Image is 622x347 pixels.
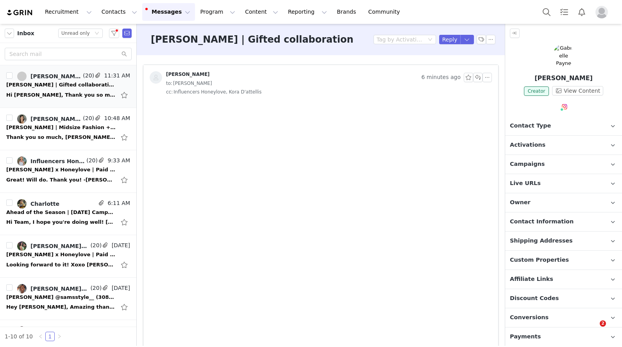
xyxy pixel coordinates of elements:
[556,3,573,21] a: Tasks
[510,198,531,207] span: Owner
[85,156,98,165] span: (20)
[6,261,116,269] div: Looking forward to it! Xoxo Megan Carter TikTok @piggybankdiaries Instagram @piggybankdiaries On ...
[6,209,116,216] div: Ahead of the Season | Halloween Campaigns & Content Opportunities
[538,3,555,21] button: Search
[38,334,43,339] i: icon: left
[573,3,590,21] button: Notifications
[510,275,553,284] span: Affiliate Links
[364,3,408,21] a: Community
[150,71,162,84] img: placeholder-contacts.jpeg
[421,73,461,82] span: 6 minutes ago
[561,104,568,110] img: instagram.svg
[510,141,545,149] span: Activations
[17,199,59,209] a: Charlotte
[6,124,116,131] div: Erica Suckow | Midsize Fashion + Modern x Honeylove | Paid Partnership Opportunity
[553,44,574,67] img: Gabrielle Payne
[17,199,27,209] img: b239711f-d0b9-481e-825b-9331ff5f8ae2.jpg
[6,293,116,301] div: Sam Jackson @samsstyle__ (308K+)
[81,72,94,80] span: (20)
[122,29,132,38] span: Send Email
[510,218,574,226] span: Contact Information
[6,303,116,311] div: Hey Adrian, Amazing thank you for this ☺️ Do let me know if you're working on any new campaigns a...
[17,241,27,251] img: d13853b8-4653-458b-9e30-7ce3b250c92a.jpg
[377,36,423,43] div: Tag by Activation
[505,74,622,83] p: [PERSON_NAME]
[17,114,27,124] img: a07419b0-889f-4cc2-9a7d-c36e122220fb.jpg
[89,284,102,292] span: (20)
[30,243,89,249] div: [PERSON_NAME], Influencers [PERSON_NAME], [PERSON_NAME]
[5,332,33,341] li: 1-10 of 10
[166,88,173,96] span: cc:
[151,32,354,47] h3: [PERSON_NAME] | Gifted collaboration
[510,333,541,341] span: Payments
[5,48,132,60] input: Search mail
[30,158,85,164] div: Influencers Honeylove, [PERSON_NAME]
[6,176,116,184] div: Great! Will do. Thank you! -Brandi Sent from my iPhone On Sep 30, 2025, at 10:29 AM, Influencers ...
[45,332,55,341] li: 1
[283,3,332,21] button: Reporting
[150,71,210,84] a: [PERSON_NAME]
[240,3,283,21] button: Content
[97,3,142,21] button: Contacts
[89,241,102,250] span: (20)
[40,3,97,21] button: Recruitment
[17,284,27,293] img: 727425af-114f-42a0-b024-70b1cc5b4503--s.jpg
[524,86,549,96] span: Creator
[166,88,261,96] span: Influencers Honeylove, Kora D'attellis
[510,313,549,322] span: Conversions
[6,166,116,174] div: Brandi x Honeylove | Paid Partnership Opportunity
[6,91,116,99] div: Hi Adrian, Thank you so much for sending the discount code over! Gabrielle will share on stories....
[55,332,64,341] li: Next Page
[30,286,89,292] div: [PERSON_NAME], [PERSON_NAME]
[6,251,116,259] div: Megan x Honeylove | Paid Partnership Opportunity
[17,326,81,336] a: [PERSON_NAME]
[46,332,54,341] a: 1
[36,332,45,341] li: Previous Page
[30,116,81,122] div: [PERSON_NAME] | Midsize Fashion + Modern Motherhood, Influencers Honeylove, [PERSON_NAME]
[17,114,81,124] a: [PERSON_NAME] | Midsize Fashion + Modern Motherhood, Influencers Honeylove, [PERSON_NAME]
[30,201,59,207] div: Charlotte
[17,241,89,251] a: [PERSON_NAME], Influencers [PERSON_NAME], [PERSON_NAME]
[61,29,90,38] div: Unread only
[510,160,545,169] span: Campaigns
[30,73,81,79] div: [PERSON_NAME], [PERSON_NAME], [PERSON_NAME], Influencers [PERSON_NAME], Kora D'attellis
[195,3,240,21] button: Program
[17,72,81,81] a: [PERSON_NAME], [PERSON_NAME], [PERSON_NAME], Influencers [PERSON_NAME], Kora D'attellis
[552,86,603,95] button: View Content
[95,31,99,36] i: icon: down
[6,133,116,141] div: Thank you so much, Adrian!! We love working with you all as well and would love to continue worki...
[591,6,616,18] button: Profile
[428,37,433,43] i: icon: down
[439,35,461,44] button: Reply
[510,294,559,303] span: Discount Codes
[6,9,34,16] img: grin logo
[17,156,85,166] a: Influencers Honeylove, [PERSON_NAME]
[595,6,608,18] img: placeholder-profile.jpg
[122,51,127,57] i: icon: search
[143,65,498,102] div: [PERSON_NAME] 6 minutes agoto:[PERSON_NAME] cc:Influencers Honeylove, Kora D'attellis
[142,3,195,21] button: Messages
[17,284,89,293] a: [PERSON_NAME], [PERSON_NAME]
[17,156,27,166] img: 4eb98e58-1d2c-4c9a-b963-077db067cf83.jpg
[510,256,569,264] span: Custom Properties
[510,122,551,130] span: Contact Type
[81,114,94,122] span: (20)
[6,81,116,89] div: Gabrielle x Honeylove | Gifted collaboration
[510,179,541,188] span: Live URLs
[600,320,606,327] span: 2
[6,218,116,226] div: Hi Team, I hope you're doing well! Halloween is creeping up fast - it's the perfect time to lock ...
[166,71,210,77] div: [PERSON_NAME]
[332,3,363,21] a: Brands
[57,334,62,339] i: icon: right
[584,320,602,339] iframe: Intercom live chat
[510,237,573,245] span: Shipping Addresses
[17,29,34,38] span: Inbox
[17,326,27,336] img: 215e0ccf-085f-47d7-af81-207ec4d28e45.jpg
